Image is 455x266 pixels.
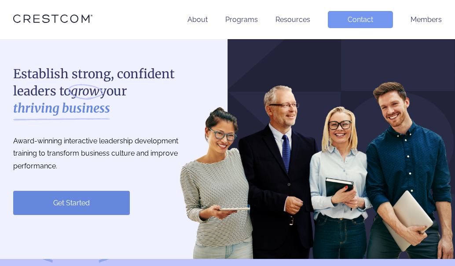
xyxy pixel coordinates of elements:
a: Programs [225,15,258,24]
a: Contact [328,11,393,28]
i: grow [71,83,99,100]
strong: thriving business [13,100,110,117]
a: About [187,15,208,24]
h1: Establish strong, confident leaders to your [13,66,198,117]
a: Get Started [13,191,130,215]
p: Award-winning interactive leadership development training to transform business culture and impro... [13,135,198,173]
a: Members [411,15,442,24]
a: Resources [275,15,310,24]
